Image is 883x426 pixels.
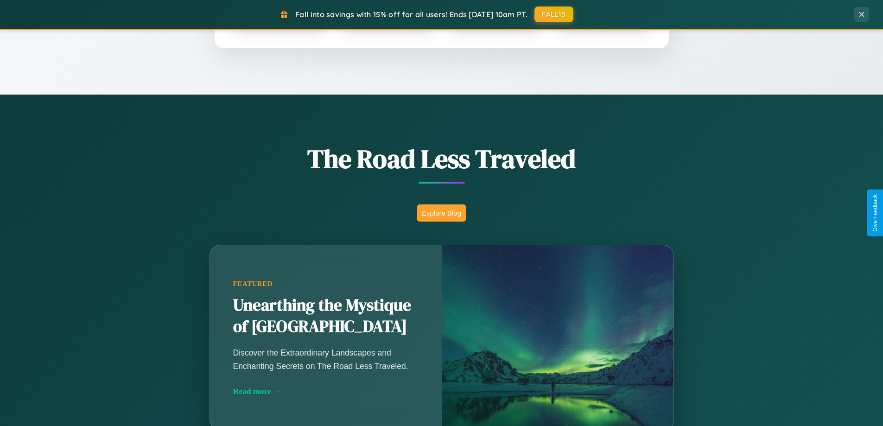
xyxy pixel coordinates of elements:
div: Give Feedback [872,194,878,232]
div: Featured [233,280,419,288]
button: FALL15 [534,6,573,22]
button: Explore Blog [417,204,466,222]
h2: Unearthing the Mystique of [GEOGRAPHIC_DATA] [233,295,419,337]
p: Discover the Extraordinary Landscapes and Enchanting Secrets on The Road Less Traveled. [233,346,419,372]
h1: The Road Less Traveled [164,141,720,177]
span: Fall into savings with 15% off for all users! Ends [DATE] 10am PT. [295,10,527,19]
div: Read more → [233,387,419,396]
